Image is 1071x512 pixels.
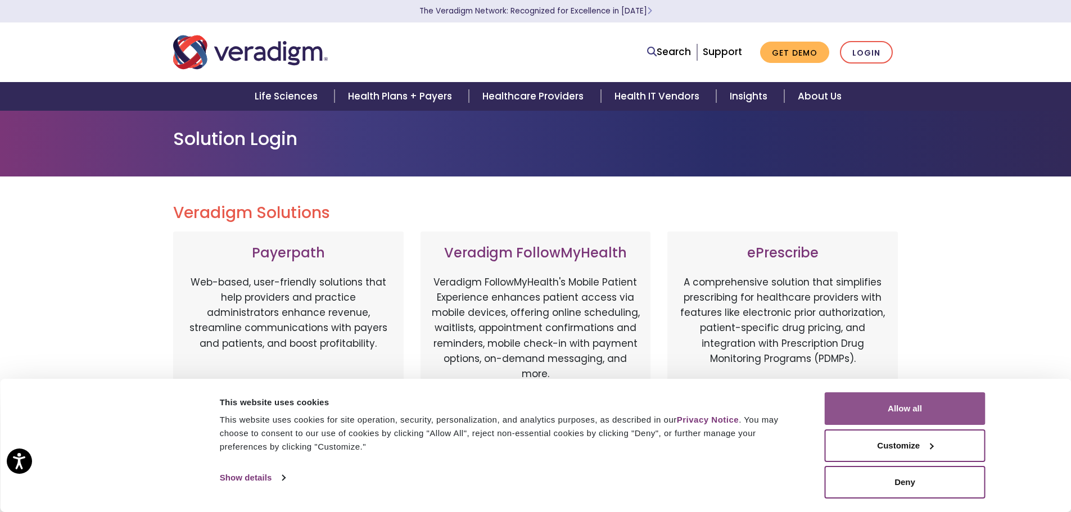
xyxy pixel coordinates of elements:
[220,396,799,409] div: This website uses cookies
[220,469,285,486] a: Show details
[184,275,392,393] p: Web-based, user-friendly solutions that help providers and practice administrators enhance revenu...
[679,245,887,261] h3: ePrescribe
[173,34,328,71] img: Veradigm logo
[825,466,986,499] button: Deny
[647,6,652,16] span: Learn More
[647,44,691,60] a: Search
[241,82,335,111] a: Life Sciences
[601,82,716,111] a: Health IT Vendors
[220,413,799,454] div: This website uses cookies for site operation, security, personalization, and analytics purposes, ...
[840,41,893,64] a: Login
[335,82,469,111] a: Health Plans + Payers
[677,415,739,424] a: Privacy Notice
[716,82,784,111] a: Insights
[432,245,640,261] h3: Veradigm FollowMyHealth
[184,245,392,261] h3: Payerpath
[703,45,742,58] a: Support
[173,203,898,223] h2: Veradigm Solutions
[679,275,887,393] p: A comprehensive solution that simplifies prescribing for healthcare providers with features like ...
[760,42,829,64] a: Get Demo
[432,275,640,382] p: Veradigm FollowMyHealth's Mobile Patient Experience enhances patient access via mobile devices, o...
[469,82,600,111] a: Healthcare Providers
[825,392,986,425] button: Allow all
[784,82,855,111] a: About Us
[173,128,898,149] h1: Solution Login
[825,429,986,462] button: Customize
[419,6,652,16] a: The Veradigm Network: Recognized for Excellence in [DATE]Learn More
